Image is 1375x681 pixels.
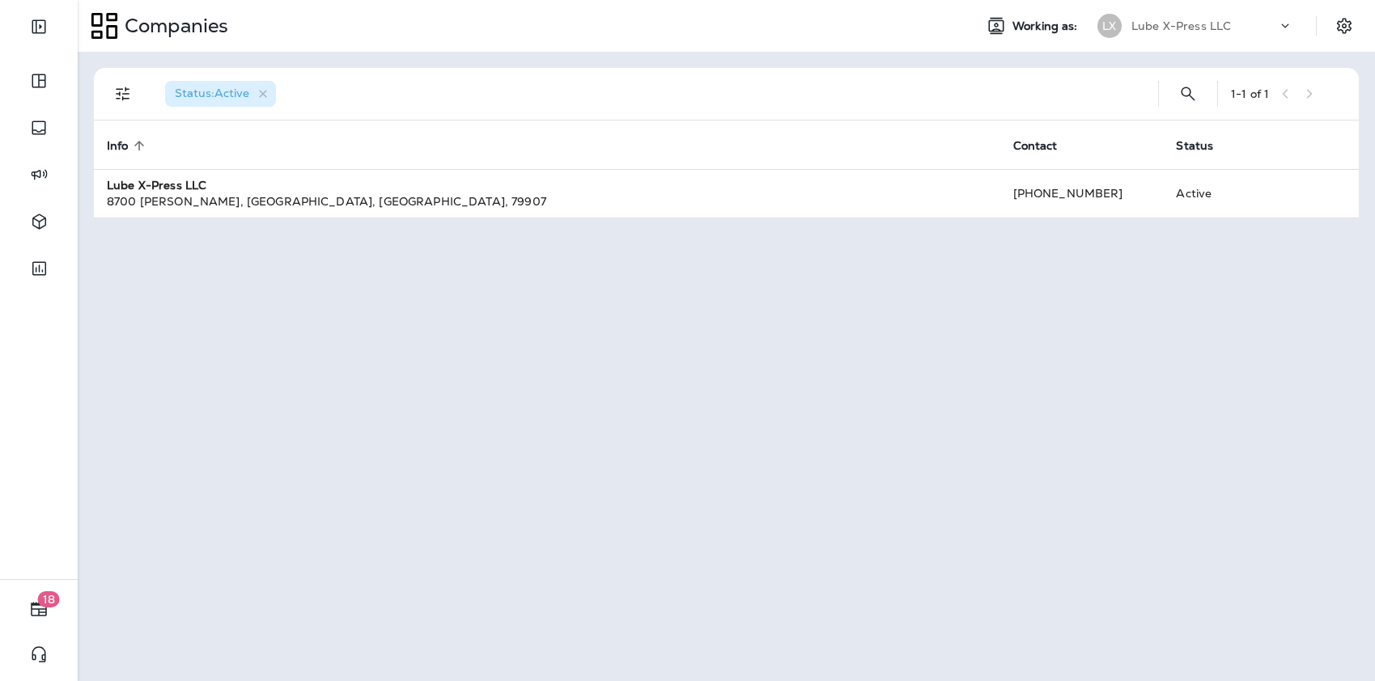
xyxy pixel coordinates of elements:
[1330,11,1359,40] button: Settings
[107,78,139,110] button: Filters
[1013,139,1058,153] span: Contact
[107,178,206,192] strong: Lube X-Press LLC
[16,593,62,625] button: 18
[175,86,249,100] span: Status : Active
[1176,138,1234,153] span: Status
[118,14,228,38] p: Companies
[38,591,60,607] span: 18
[1131,19,1231,32] p: Lube X-Press LLC
[1000,169,1164,218] td: [PHONE_NUMBER]
[1176,139,1213,153] span: Status
[107,139,129,153] span: Info
[1231,87,1269,100] div: 1 - 1 of 1
[1013,138,1079,153] span: Contact
[165,81,276,107] div: Status:Active
[16,11,62,43] button: Expand Sidebar
[1163,169,1268,218] td: Active
[1172,78,1204,110] button: Search Companies
[107,193,987,209] div: 8700 [PERSON_NAME] , [GEOGRAPHIC_DATA] , [GEOGRAPHIC_DATA] , 79907
[1012,19,1081,33] span: Working as:
[1097,14,1122,38] div: LX
[107,138,150,153] span: Info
